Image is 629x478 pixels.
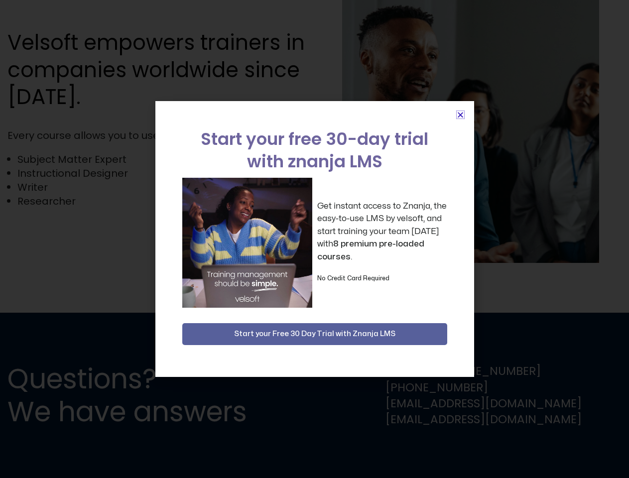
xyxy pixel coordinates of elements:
img: a woman sitting at her laptop dancing [182,178,312,308]
h2: Start your free 30-day trial with znanja LMS [182,128,447,173]
iframe: chat widget [503,456,624,478]
p: Get instant access to Znanja, the easy-to-use LMS by velsoft, and start training your team [DATE]... [317,200,447,263]
strong: 8 premium pre-loaded courses [317,239,424,261]
strong: No Credit Card Required [317,275,389,281]
button: Start your Free 30 Day Trial with Znanja LMS [182,323,447,345]
a: Close [457,111,464,119]
span: Start your Free 30 Day Trial with Znanja LMS [234,328,395,340]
